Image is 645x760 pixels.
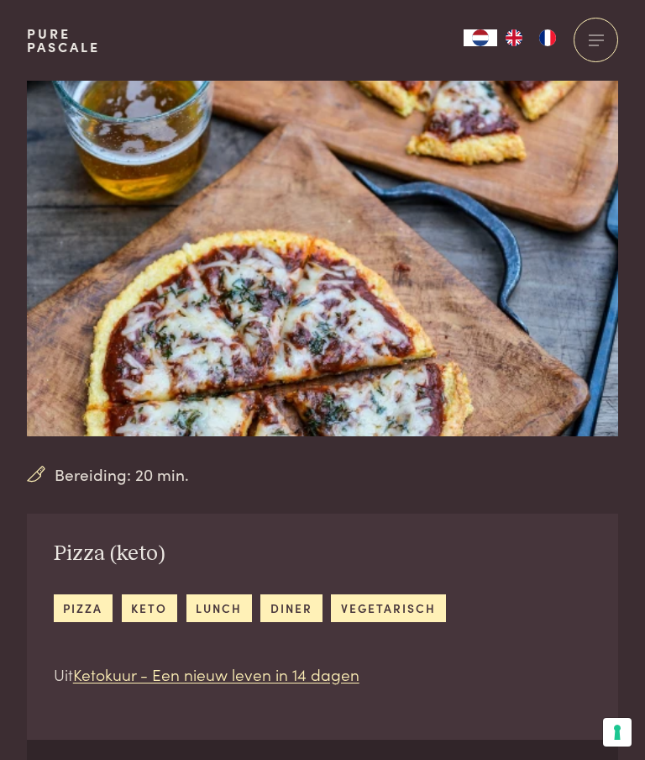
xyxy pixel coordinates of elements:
a: PurePascale [27,27,100,54]
span: Bereiding: 20 min. [55,462,189,487]
div: Language [464,29,497,46]
a: lunch [186,594,252,622]
a: EN [497,29,531,46]
p: Uit [54,662,446,687]
img: Pizza (keto) [27,81,618,436]
a: pizza [54,594,113,622]
a: keto [122,594,177,622]
a: NL [464,29,497,46]
aside: Language selected: Nederlands [464,29,564,46]
a: diner [260,594,322,622]
h2: Pizza (keto) [54,541,446,567]
button: Uw voorkeuren voor toestemming voor trackingtechnologieën [603,718,632,747]
ul: Language list [497,29,564,46]
a: FR [531,29,564,46]
a: Ketokuur - Een nieuw leven in 14 dagen [73,662,359,685]
a: vegetarisch [331,594,445,622]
